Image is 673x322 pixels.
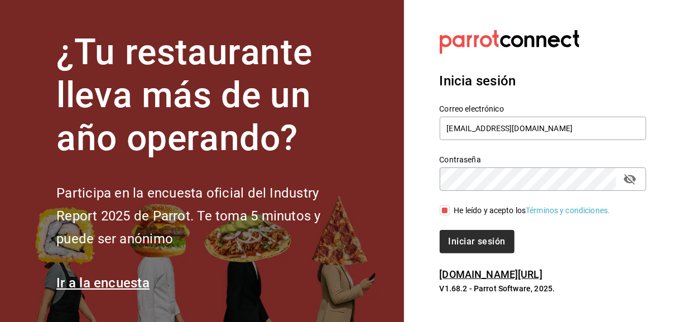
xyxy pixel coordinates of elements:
div: He leído y acepto los [454,205,610,217]
a: [DOMAIN_NAME][URL] [440,268,542,280]
h2: Participa en la encuesta oficial del Industry Report 2025 de Parrot. Te toma 5 minutos y puede se... [56,182,358,250]
p: V1.68.2 - Parrot Software, 2025. [440,283,646,294]
button: passwordField [621,170,640,189]
h1: ¿Tu restaurante lleva más de un año operando? [56,31,358,160]
label: Correo electrónico [440,105,647,113]
label: Contraseña [440,156,647,164]
input: Ingresa tu correo electrónico [440,117,647,140]
button: Iniciar sesión [440,230,515,253]
a: Términos y condiciones. [526,206,610,215]
h3: Inicia sesión [440,71,646,91]
a: Ir a la encuesta [56,275,150,291]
